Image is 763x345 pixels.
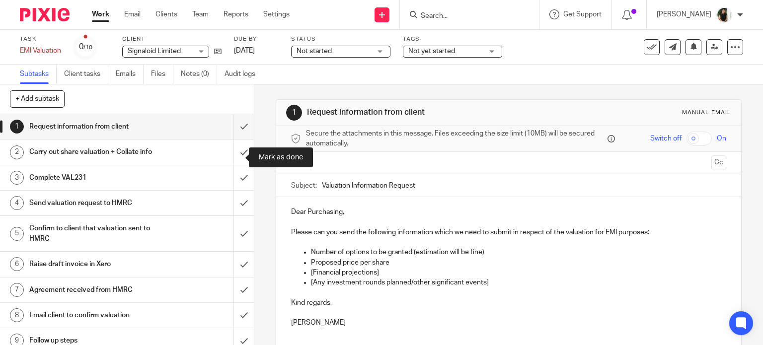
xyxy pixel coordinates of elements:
[650,134,682,143] span: Switch off
[29,144,159,159] h1: Carry out share valuation + Collate info
[291,318,727,328] p: [PERSON_NAME]
[10,308,24,322] div: 8
[181,65,217,84] a: Notes (0)
[20,46,61,56] div: EMI Valuation
[408,48,455,55] span: Not yet started
[234,47,255,54] span: [DATE]
[124,9,141,19] a: Email
[20,65,57,84] a: Subtasks
[29,170,159,185] h1: Complete VAL231
[29,196,159,210] h1: Send valuation request to HMRC
[716,7,732,23] img: Janice%20Tang.jpeg
[10,196,24,210] div: 4
[306,129,606,149] span: Secure the attachments in this message. Files exceeding the size limit (10MB) will be secured aut...
[83,45,92,50] small: /10
[307,107,530,118] h1: Request information from client
[403,35,502,43] label: Tags
[10,120,24,134] div: 1
[29,282,159,297] h1: Agreement received from HMRC
[10,283,24,297] div: 7
[563,11,602,18] span: Get Support
[291,158,302,168] label: To:
[29,308,159,323] h1: Email client to confirm valuation
[155,9,177,19] a: Clients
[291,298,727,308] p: Kind regards,
[657,9,711,19] p: [PERSON_NAME]
[225,65,263,84] a: Audit logs
[263,9,290,19] a: Settings
[311,247,727,257] p: Number of options to be granted (estimation will be fine)
[311,268,727,277] p: [Financial projections]
[291,227,727,237] p: Please can you send the following information which we need to submit in respect of the valuation...
[29,119,159,134] h1: Request information from client
[128,48,181,55] span: Signaloid Limited
[682,109,731,117] div: Manual email
[116,65,144,84] a: Emails
[151,65,173,84] a: Files
[224,9,248,19] a: Reports
[10,227,24,241] div: 5
[420,12,509,21] input: Search
[92,9,109,19] a: Work
[64,65,108,84] a: Client tasks
[79,41,92,53] div: 0
[291,35,390,43] label: Status
[291,207,727,217] p: Dear Purchasing,
[29,221,159,246] h1: Confirm to client that valuation sent to HMRC
[286,105,302,121] div: 1
[291,181,317,191] label: Subject:
[234,35,279,43] label: Due by
[711,155,726,170] button: Cc
[10,145,24,159] div: 2
[297,48,332,55] span: Not started
[10,257,24,271] div: 6
[311,258,727,268] p: Proposed price per share
[717,134,726,143] span: On
[192,9,209,19] a: Team
[10,171,24,185] div: 3
[20,8,70,21] img: Pixie
[20,35,61,43] label: Task
[122,35,222,43] label: Client
[29,257,159,272] h1: Raise draft invoice in Xero
[311,277,727,287] p: [Any investment rounds planned/other significant events]
[10,90,65,107] button: + Add subtask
